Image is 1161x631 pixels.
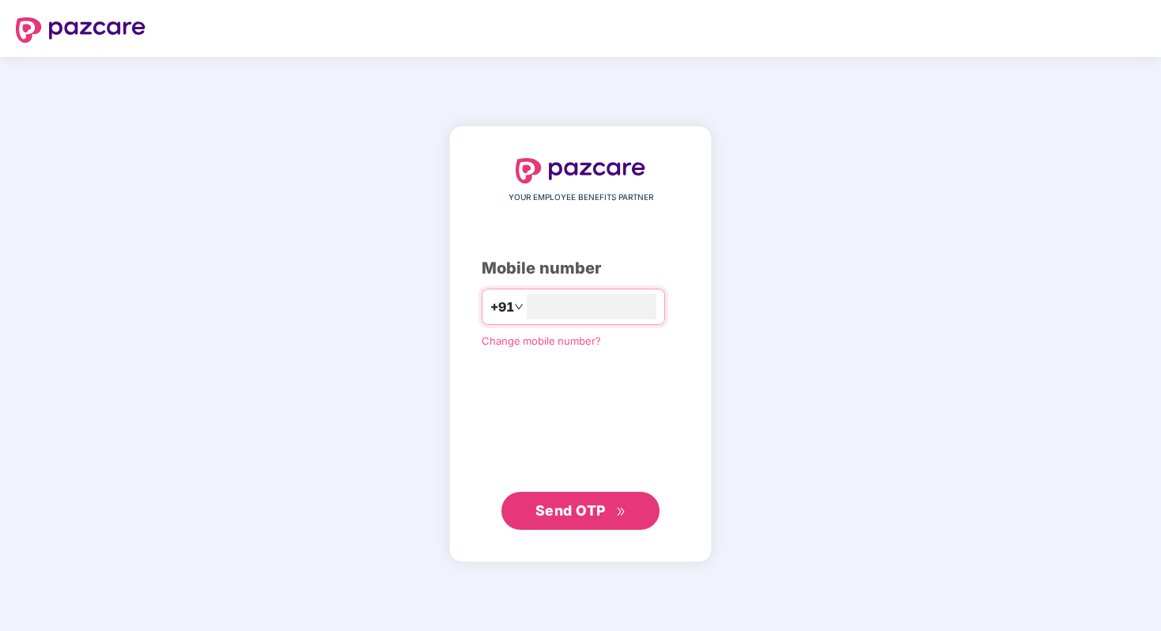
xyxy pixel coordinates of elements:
[501,492,660,530] button: Send OTPdouble-right
[535,502,606,519] span: Send OTP
[482,256,679,281] div: Mobile number
[490,297,514,317] span: +91
[616,507,626,517] span: double-right
[16,17,146,43] img: logo
[514,302,524,312] span: down
[509,191,653,204] span: YOUR EMPLOYEE BENEFITS PARTNER
[516,158,645,183] img: logo
[482,334,601,347] a: Change mobile number?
